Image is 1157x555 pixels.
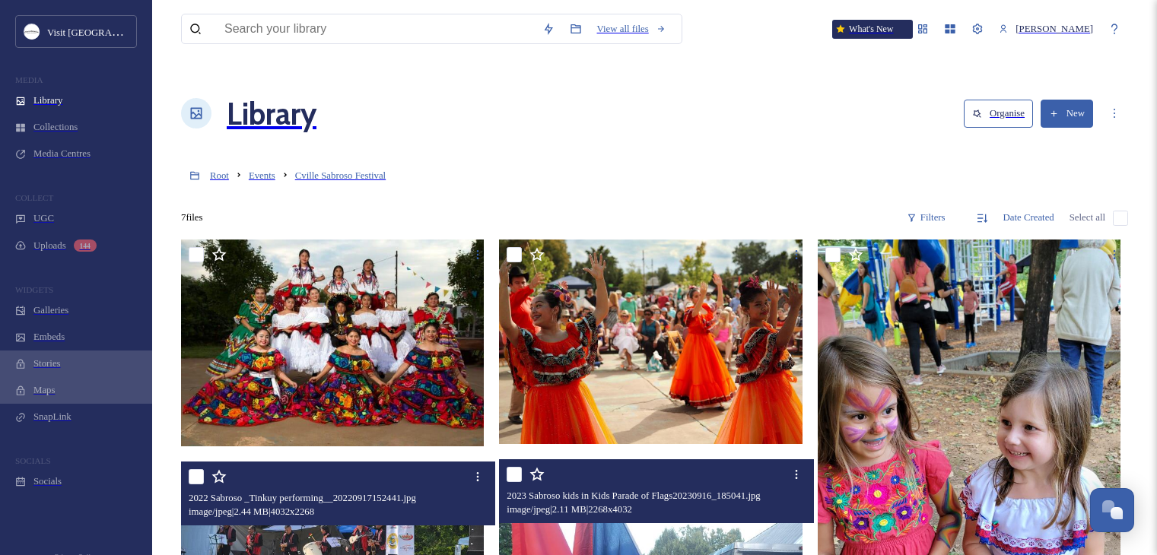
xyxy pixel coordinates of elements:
[15,193,53,202] span: COLLECT
[991,16,1101,43] a: [PERSON_NAME]
[507,504,632,515] span: image/jpeg | 2.11 MB | 2268 x 4032
[74,239,97,252] div: 144
[832,20,901,39] a: What's New
[964,100,1033,128] button: Organise
[181,212,202,224] span: 7 file s
[249,168,275,182] a: Events
[33,358,61,369] span: Stories
[1016,24,1093,34] span: [PERSON_NAME]
[210,168,229,182] a: Root
[33,148,91,160] span: Media Centres
[996,205,1062,231] div: Date Created
[295,168,386,182] a: Cville Sabroso Festival
[1041,100,1093,128] button: New
[832,20,912,39] div: What's New
[47,25,167,38] span: Visit [GEOGRAPHIC_DATA]
[189,506,314,517] span: image/jpeg | 2.44 MB | 4032 x 2268
[499,239,806,444] img: Sabroso_horizonal_dancers+crowd_screenshot_22051096_1941435572778769_8878309524469841510_o.jpg
[181,239,492,447] img: thumbnail_Sabroso 2019 Resized_Dance_company1.jpg
[227,75,316,153] a: Library
[33,213,54,224] span: UGC
[33,331,65,343] span: Embeds
[15,75,43,84] span: MEDIA
[964,100,1041,128] a: Organise
[33,305,68,316] span: Galleries
[33,411,72,423] span: SnapLink
[249,170,275,181] span: Events
[33,95,62,106] span: Library
[15,456,51,465] span: SOCIALS
[899,205,953,231] div: Filters
[189,493,416,503] span: 2022 Sabroso _Tinkuy performing__20220917152441.jpg
[15,285,53,294] span: WIDGETS
[1090,488,1134,532] button: Open Chat
[33,476,62,487] span: Socials
[24,24,40,40] img: Circle%20Logo.png
[33,385,55,396] span: Maps
[590,16,674,43] a: View all files
[217,14,535,43] input: Search your library
[1070,212,1105,224] span: Select all
[33,122,78,133] span: Collections
[33,240,66,252] span: Uploads
[227,95,316,132] h1: Library
[507,490,760,501] span: 2023 Sabroso kids in Kids Parade of Flags20230916_185041.jpg
[295,170,386,181] span: Cville Sabroso Festival
[210,170,229,181] span: Root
